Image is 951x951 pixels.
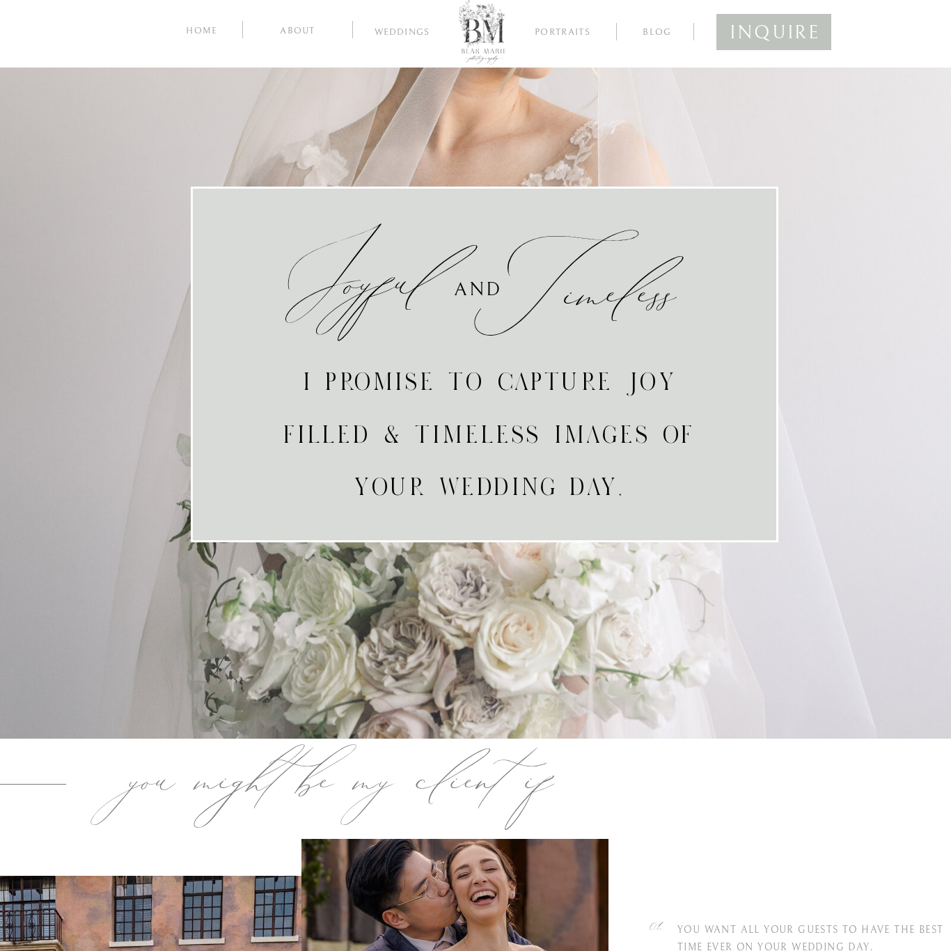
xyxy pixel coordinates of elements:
h3: I promise to capture joy filled & timeless images of your wedding day. [261,355,718,491]
a: Portraits [529,27,596,40]
h2: Joyful [265,251,452,318]
a: blog [630,24,684,38]
h2: 01 [650,922,670,933]
h2: you might be my client if [24,753,660,816]
a: inquire [730,16,818,43]
a: Weddings [365,27,439,41]
h3: and [446,273,510,306]
a: home [183,23,221,36]
a: about [265,23,331,36]
h3: Timeless [474,262,660,285]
